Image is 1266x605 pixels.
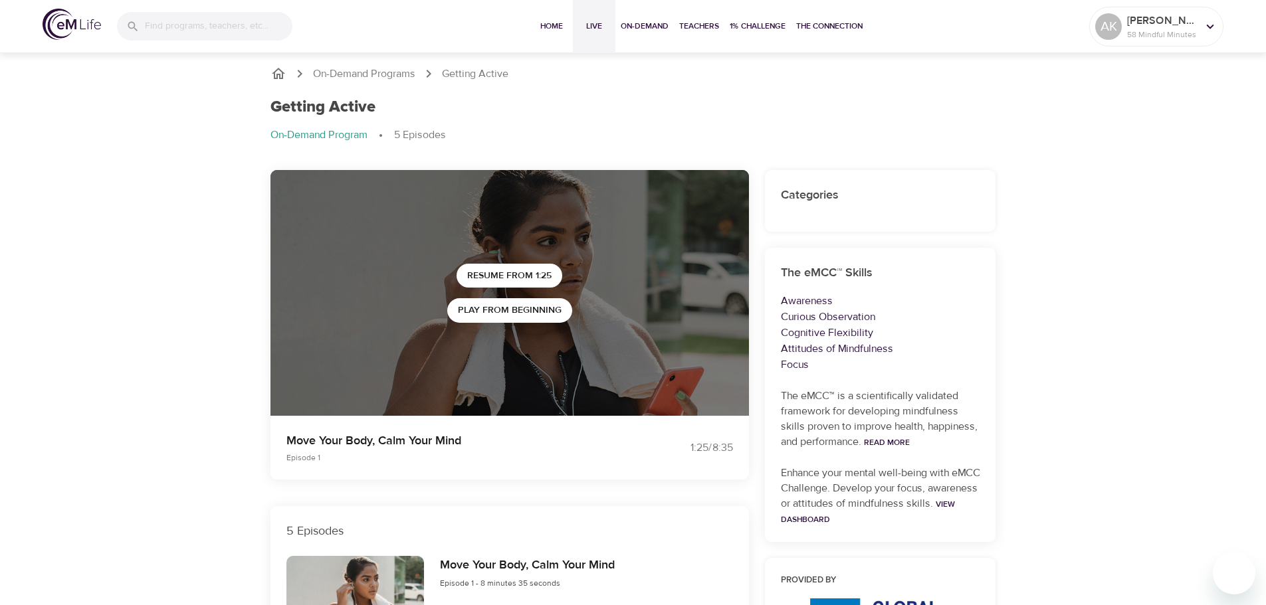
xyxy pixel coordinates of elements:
[286,522,733,540] p: 5 Episodes
[781,499,955,525] a: View Dashboard
[621,19,669,33] span: On-Demand
[730,19,786,33] span: 1% Challenge
[447,298,572,323] button: Play from beginning
[781,357,980,373] p: Focus
[781,309,980,325] p: Curious Observation
[781,466,980,527] p: Enhance your mental well-being with eMCC Challenge. Develop your focus, awareness or attitudes of...
[1095,13,1122,40] div: AK
[781,264,980,283] h6: The eMCC™ Skills
[270,128,368,143] p: On-Demand Program
[781,186,980,205] h6: Categories
[442,66,508,82] p: Getting Active
[796,19,863,33] span: The Connection
[633,440,733,456] div: 1:25 / 8:35
[313,66,415,82] a: On-Demand Programs
[286,452,617,464] p: Episode 1
[781,341,980,357] p: Attitudes of Mindfulness
[457,264,562,288] button: Resume from 1:25
[578,19,610,33] span: Live
[679,19,719,33] span: Teachers
[1127,29,1198,41] p: 58 Mindful Minutes
[781,574,980,588] h6: Provided by
[43,9,101,40] img: logo
[270,98,375,117] h1: Getting Active
[270,66,996,82] nav: breadcrumb
[145,12,292,41] input: Find programs, teachers, etc...
[536,19,568,33] span: Home
[394,128,446,143] p: 5 Episodes
[270,128,996,143] nav: breadcrumb
[781,325,980,341] p: Cognitive Flexibility
[1127,13,1198,29] p: [PERSON_NAME]
[1213,552,1255,594] iframe: Knop om het berichtenvenster te openen
[458,302,562,319] span: Play from beginning
[440,578,560,588] span: Episode 1 - 8 minutes 35 seconds
[440,556,615,575] h6: Move Your Body, Calm Your Mind
[286,432,617,450] p: Move Your Body, Calm Your Mind
[864,437,910,448] a: Read More
[781,293,980,309] p: Awareness
[781,389,980,450] p: The eMCC™ is a scientifically validated framework for developing mindfulness skills proven to imp...
[467,268,552,284] span: Resume from 1:25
